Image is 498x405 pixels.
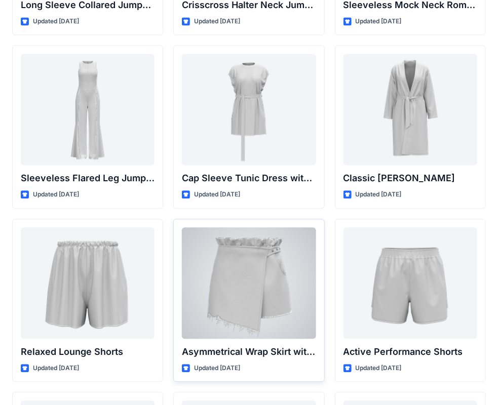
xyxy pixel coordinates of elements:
[21,54,155,165] a: Sleeveless Flared Leg Jumpsuit
[182,171,316,185] p: Cap Sleeve Tunic Dress with Belt
[182,345,316,359] p: Asymmetrical Wrap Skirt with Ruffle Waist
[356,16,402,27] p: Updated [DATE]
[343,227,477,339] a: Active Performance Shorts
[21,227,155,339] a: Relaxed Lounge Shorts
[343,54,477,165] a: Classic Terry Robe
[343,171,477,185] p: Classic [PERSON_NAME]
[33,363,79,374] p: Updated [DATE]
[194,16,240,27] p: Updated [DATE]
[356,189,402,200] p: Updated [DATE]
[194,189,240,200] p: Updated [DATE]
[356,363,402,374] p: Updated [DATE]
[194,363,240,374] p: Updated [DATE]
[182,54,316,165] a: Cap Sleeve Tunic Dress with Belt
[33,16,79,27] p: Updated [DATE]
[343,345,477,359] p: Active Performance Shorts
[21,171,155,185] p: Sleeveless Flared Leg Jumpsuit
[182,227,316,339] a: Asymmetrical Wrap Skirt with Ruffle Waist
[21,345,155,359] p: Relaxed Lounge Shorts
[33,189,79,200] p: Updated [DATE]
